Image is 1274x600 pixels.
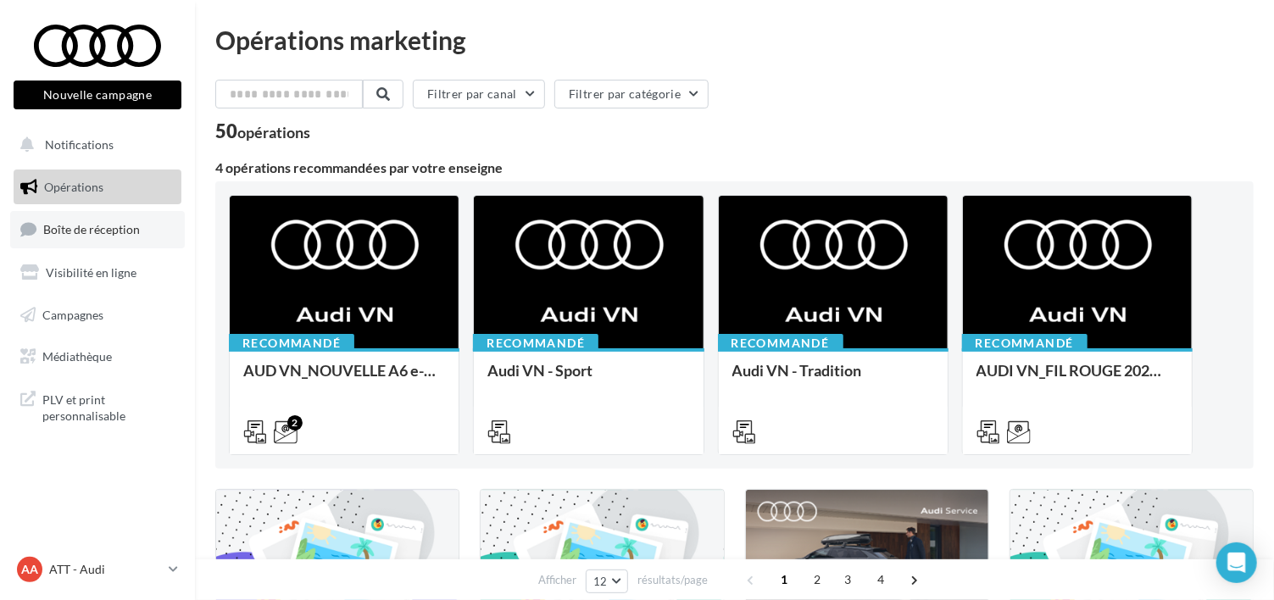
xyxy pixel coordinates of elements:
[10,255,185,291] a: Visibilité en ligne
[21,561,38,578] span: AA
[834,566,861,593] span: 3
[804,566,831,593] span: 2
[538,572,576,588] span: Afficher
[243,362,445,396] div: AUD VN_NOUVELLE A6 e-tron
[10,297,185,333] a: Campagnes
[42,307,103,321] span: Campagnes
[46,265,136,280] span: Visibilité en ligne
[14,553,181,586] a: AA ATT - Audi
[732,362,934,396] div: Audi VN - Tradition
[215,122,310,141] div: 50
[237,125,310,140] div: opérations
[45,137,114,152] span: Notifications
[287,415,303,431] div: 2
[49,561,162,578] p: ATT - Audi
[1216,542,1257,583] div: Open Intercom Messenger
[229,334,354,353] div: Recommandé
[976,362,1178,396] div: AUDI VN_FIL ROUGE 2025 - A1, Q2, Q3, Q5 et Q4 e-tron
[10,169,185,205] a: Opérations
[215,27,1254,53] div: Opérations marketing
[215,161,1254,175] div: 4 opérations recommandées par votre enseigne
[637,572,708,588] span: résultats/page
[413,80,545,108] button: Filtrer par canal
[473,334,598,353] div: Recommandé
[42,349,112,364] span: Médiathèque
[10,211,185,247] a: Boîte de réception
[42,388,175,425] span: PLV et print personnalisable
[487,362,689,396] div: Audi VN - Sport
[593,575,608,588] span: 12
[43,222,140,236] span: Boîte de réception
[44,180,103,194] span: Opérations
[10,381,185,431] a: PLV et print personnalisable
[718,334,843,353] div: Recommandé
[771,566,798,593] span: 1
[962,334,1088,353] div: Recommandé
[554,80,709,108] button: Filtrer par catégorie
[10,339,185,375] a: Médiathèque
[14,81,181,109] button: Nouvelle campagne
[867,566,894,593] span: 4
[10,127,178,163] button: Notifications
[586,569,629,593] button: 12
